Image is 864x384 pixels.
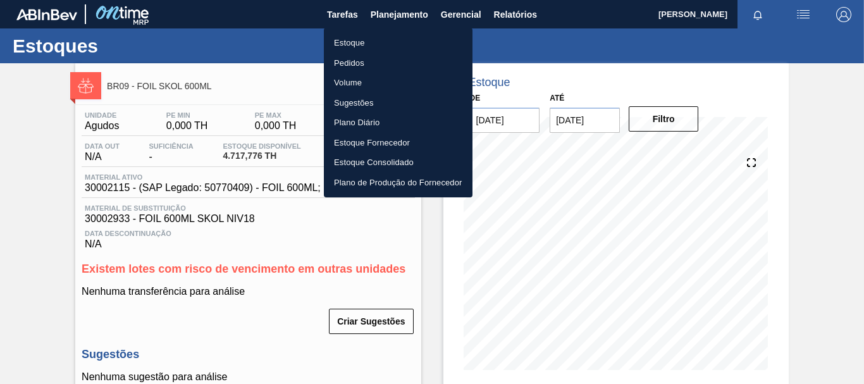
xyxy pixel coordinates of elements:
a: Plano de Produção do Fornecedor [324,173,472,193]
a: Sugestões [324,93,472,113]
a: Estoque Consolidado [324,152,472,173]
a: Volume [324,73,472,93]
a: Pedidos [324,53,472,73]
a: Estoque Fornecedor [324,133,472,153]
a: Plano Diário [324,113,472,133]
a: Estoque [324,33,472,53]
